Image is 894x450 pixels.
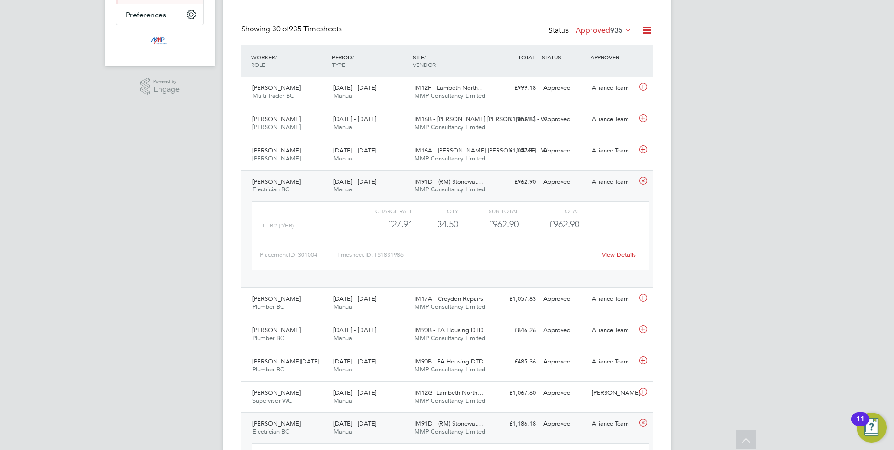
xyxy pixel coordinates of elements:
div: 34.50 [413,217,458,232]
span: Electrician BC [252,185,289,193]
a: View Details [602,251,636,259]
span: Manual [333,185,353,193]
label: Approved [576,26,632,35]
div: Timesheet ID: TS1831986 [336,247,596,262]
span: Tier 2 (£/HR) [262,222,294,229]
span: Powered by [153,78,180,86]
div: £962.90 [491,174,540,190]
span: IM90B - PA Housing DTD [414,326,483,334]
span: [PERSON_NAME][DATE] [252,357,319,365]
span: [DATE] - [DATE] [333,146,376,154]
span: IM91D - (RM) Stonewat… [414,178,483,186]
span: / [275,53,277,61]
span: MMP Consultancy Limited [414,365,485,373]
div: Charge rate [353,205,413,217]
span: [DATE] - [DATE] [333,357,376,365]
span: IM12G- Lambeth North… [414,389,483,397]
span: Engage [153,86,180,94]
span: Manual [333,365,353,373]
div: £999.18 [491,80,540,96]
div: £1,057.83 [491,143,540,159]
span: MMP Consultancy Limited [414,397,485,405]
div: PERIOD [330,49,411,73]
span: TYPE [332,61,345,68]
div: Alliance Team [588,416,637,432]
span: MMP Consultancy Limited [414,92,485,100]
span: VENDOR [413,61,436,68]
span: IM16A - [PERSON_NAME] [PERSON_NAME] - W… [414,146,553,154]
div: £1,067.60 [491,385,540,401]
span: [DATE] - [DATE] [333,326,376,334]
span: [PERSON_NAME] [252,146,301,154]
div: SITE [411,49,491,73]
span: / [352,53,354,61]
button: Open Resource Center, 11 new notifications [857,413,887,443]
span: IM16B - [PERSON_NAME] [PERSON_NAME] - W… [414,115,553,123]
div: Approved [540,143,588,159]
div: Alliance Team [588,354,637,370]
div: Approved [540,416,588,432]
span: Supervisor WC [252,397,292,405]
span: Multi-Trader BC [252,92,294,100]
span: Plumber BC [252,365,284,373]
div: APPROVER [588,49,637,65]
span: [DATE] - [DATE] [333,295,376,303]
span: / [424,53,426,61]
span: [PERSON_NAME] [252,295,301,303]
span: ROLE [251,61,265,68]
span: IM17A - Croydon Repairs [414,295,483,303]
span: Plumber BC [252,303,284,311]
span: [PERSON_NAME] [252,154,301,162]
span: Preferences [126,10,166,19]
span: MMP Consultancy Limited [414,428,485,435]
div: Approved [540,323,588,338]
span: MMP Consultancy Limited [414,154,485,162]
div: Alliance Team [588,80,637,96]
div: Alliance Team [588,143,637,159]
div: Placement ID: 301004 [260,247,336,262]
div: £1,057.83 [491,112,540,127]
span: Manual [333,334,353,342]
span: MMP Consultancy Limited [414,334,485,342]
span: Manual [333,154,353,162]
span: TOTAL [518,53,535,61]
div: Approved [540,354,588,370]
span: Manual [333,428,353,435]
span: MMP Consultancy Limited [414,123,485,131]
div: £846.26 [491,323,540,338]
span: [PERSON_NAME] [252,420,301,428]
span: 30 of [272,24,289,34]
div: £1,057.83 [491,291,540,307]
button: Preferences [116,4,203,25]
span: [DATE] - [DATE] [333,84,376,92]
div: Alliance Team [588,323,637,338]
span: [PERSON_NAME] [252,389,301,397]
span: IM90B - PA Housing DTD [414,357,483,365]
div: Alliance Team [588,291,637,307]
span: [PERSON_NAME] [252,115,301,123]
span: MMP Consultancy Limited [414,303,485,311]
span: Manual [333,397,353,405]
div: £485.36 [491,354,540,370]
span: [DATE] - [DATE] [333,115,376,123]
div: QTY [413,205,458,217]
span: Plumber BC [252,334,284,342]
span: [PERSON_NAME] [252,123,301,131]
a: Go to home page [116,35,204,50]
div: WORKER [249,49,330,73]
span: Manual [333,303,353,311]
div: 11 [856,419,865,431]
div: Approved [540,385,588,401]
span: Electrician BC [252,428,289,435]
div: Approved [540,112,588,127]
span: IM12F - Lambeth North… [414,84,484,92]
img: mmpconsultancy-logo-retina.png [147,35,173,50]
div: Alliance Team [588,174,637,190]
div: Status [548,24,634,37]
span: [DATE] - [DATE] [333,389,376,397]
span: [DATE] - [DATE] [333,178,376,186]
span: £962.90 [549,218,579,230]
div: Showing [241,24,344,34]
div: STATUS [540,49,588,65]
span: [PERSON_NAME] [252,178,301,186]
